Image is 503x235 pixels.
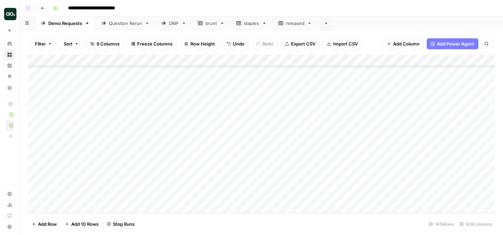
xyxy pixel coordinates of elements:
button: Workspace: Dillon Test [4,5,15,23]
button: Add 10 Rows [61,219,103,230]
button: Stop Runs [103,219,139,230]
span: Add Column [393,40,419,47]
a: Home [4,38,15,49]
a: brunt [192,16,230,30]
button: Export CSV [280,38,320,49]
a: Browse [4,49,15,60]
div: Question Rerun [109,20,142,27]
span: Import CSV [333,40,358,47]
a: Usage [4,199,15,210]
a: released [273,16,318,30]
a: Demo Requests [35,16,96,30]
button: Import CSV [323,38,362,49]
a: DRIP [155,16,192,30]
span: Add 10 Rows [71,221,99,227]
span: Export CSV [291,40,315,47]
span: Stop Runs [113,221,135,227]
a: staples [230,16,273,30]
div: Demo Requests [48,20,82,27]
button: Help + Support [4,221,15,232]
a: Settings [4,188,15,199]
a: Learning Hub [4,210,15,221]
span: Add Power Agent [437,40,474,47]
button: Freeze Columns [127,38,177,49]
button: Add Column [382,38,424,49]
button: Filter [30,38,56,49]
img: Dillon Test Logo [4,8,16,20]
button: Redo [252,38,278,49]
span: Add Row [38,221,57,227]
div: 145 Rows [426,219,457,230]
button: Sort [59,38,83,49]
div: 9/9 Columns [457,219,495,230]
a: Opportunities [4,71,15,82]
span: Redo [262,40,273,47]
button: Undo [222,38,249,49]
div: brunt [205,20,217,27]
button: Add Power Agent [427,38,478,49]
span: Filter [35,40,46,47]
a: Your Data [4,82,15,93]
a: Question Rerun [96,16,155,30]
span: Sort [64,40,73,47]
div: DRIP [169,20,179,27]
div: staples [244,20,259,27]
span: 9 Columns [97,40,120,47]
span: Undo [233,40,244,47]
span: Freeze Columns [137,40,173,47]
button: Row Height [180,38,219,49]
a: Insights [4,60,15,71]
span: Row Height [190,40,215,47]
button: Add Row [28,219,61,230]
button: 9 Columns [86,38,124,49]
div: released [286,20,304,27]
